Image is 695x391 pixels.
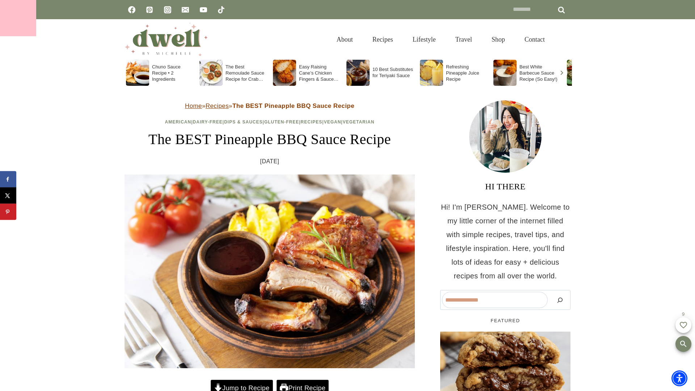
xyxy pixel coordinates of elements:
[440,317,570,324] h5: FEATURED
[206,102,229,109] a: Recipes
[178,3,193,17] a: Email
[214,3,228,17] a: TikTok
[224,119,262,125] a: Dips & Sauces
[185,102,354,109] span: » »
[324,119,341,125] a: Vegan
[446,27,482,52] a: Travel
[327,27,363,52] a: About
[125,3,139,17] a: Facebook
[327,27,555,52] nav: Primary Navigation
[301,119,323,125] a: Recipes
[482,27,515,52] a: Shop
[440,200,570,283] p: Hi! I'm [PERSON_NAME]. Welcome to my little corner of the internet filled with simple recipes, tr...
[193,119,223,125] a: Dairy-Free
[440,180,570,193] h3: HI THERE
[232,102,354,109] strong: The BEST Pineapple BBQ Sauce Recipe
[260,156,279,167] time: [DATE]
[264,119,299,125] a: Gluten-Free
[142,3,157,17] a: Pinterest
[343,119,375,125] a: Vegetarian
[160,3,175,17] a: Instagram
[185,102,202,109] a: Home
[363,27,403,52] a: Recipes
[403,27,446,52] a: Lifestyle
[196,3,211,17] a: YouTube
[125,129,415,150] h1: The BEST Pineapple BBQ Sauce Recipe
[165,119,191,125] a: American
[515,27,555,52] a: Contact
[125,23,208,56] img: DWELL by michelle
[165,119,375,125] span: | | | | | |
[671,370,687,386] div: Accessibility Menu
